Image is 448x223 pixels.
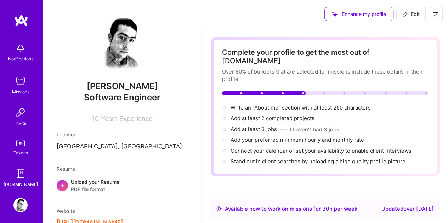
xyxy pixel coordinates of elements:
span: Resume [57,166,75,172]
div: Upload your Resume [71,178,119,193]
span: 30 [322,205,329,212]
div: Location [57,131,188,138]
span: Add at least 3 jobs [231,126,277,133]
span: 10 [92,115,99,122]
div: Missions [12,88,29,95]
img: guide book [13,166,28,181]
span: Enhance my profile [332,11,386,18]
span: Add your preferred minimum hourly and monthly rate [231,136,364,143]
img: tokens [16,140,25,146]
img: Invite [13,105,28,119]
img: Availability [216,206,222,211]
span: Software Engineer [84,92,160,102]
button: I haven't had 3 jobs [290,126,339,133]
img: logo [14,14,28,27]
span: + [60,181,64,188]
div: Over 80% of builders that are selected for missions include these details in their profile. [222,68,428,83]
span: Website [57,208,75,214]
span: Years Experience [101,115,153,122]
div: Notifications [8,55,33,63]
img: User Avatar [94,14,151,71]
span: PDF file format [71,186,119,193]
span: Connect your calendar or set your availability to enable client interviews [231,147,412,154]
div: Invite [15,119,26,127]
img: User Avatar [13,198,28,212]
div: Stand out in client searches by uploading a high quality profile picture [231,158,406,165]
span: [PERSON_NAME] [57,81,188,92]
p: [GEOGRAPHIC_DATA], [GEOGRAPHIC_DATA] [57,142,188,151]
i: icon SuggestedTeams [332,12,338,17]
div: Complete your profile to get the most out of [DOMAIN_NAME] [222,48,428,65]
img: teamwork [13,74,28,88]
img: bell [13,41,28,55]
span: Write an "About me" section with at least 250 characters [231,104,372,111]
span: Edit [402,11,420,18]
div: Available now to work on missions for h per week . [225,205,359,213]
span: Add at least 2 completed projects [231,115,314,122]
div: [DOMAIN_NAME] [4,181,38,188]
div: Tokens [13,149,28,157]
div: Updated over [DATE] [381,205,434,213]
